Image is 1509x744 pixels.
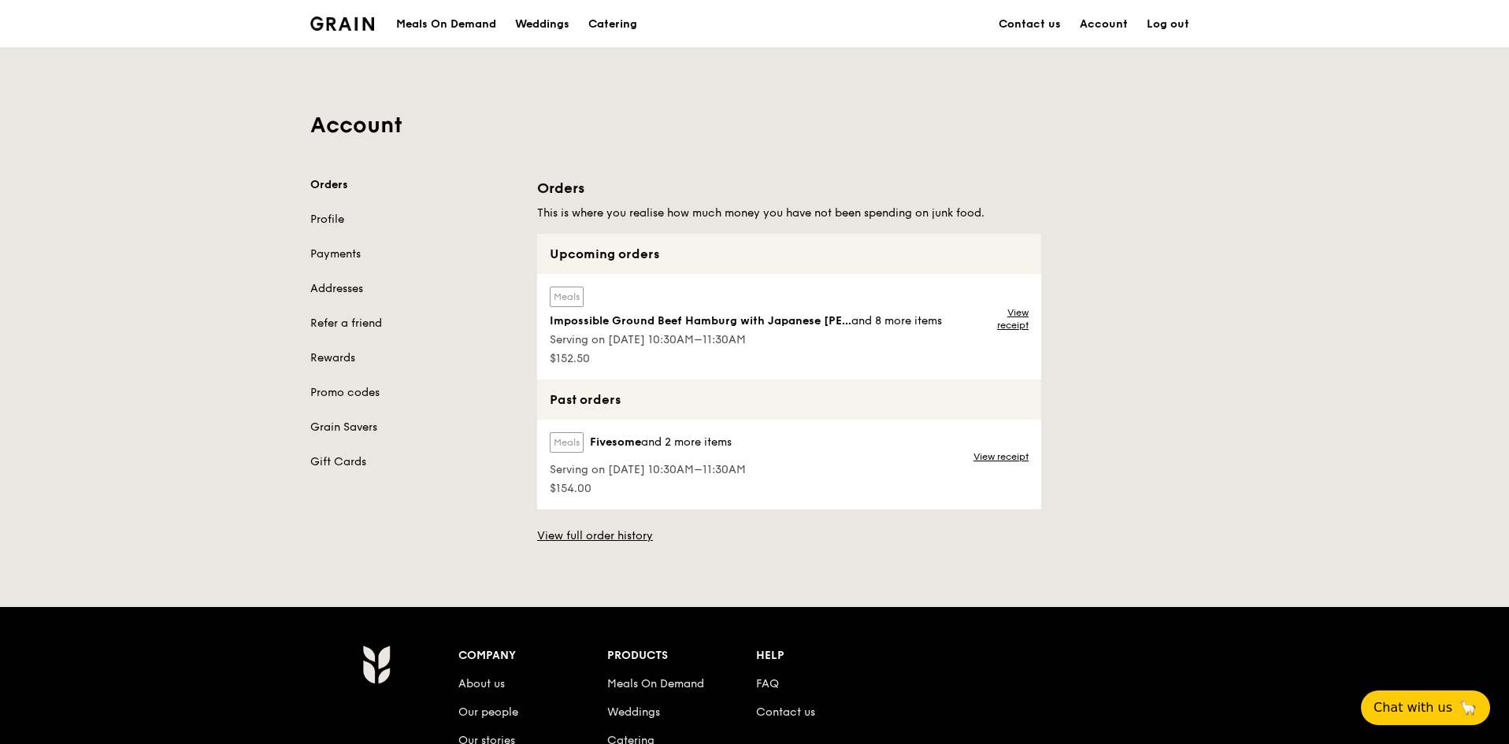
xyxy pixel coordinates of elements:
div: Catering [588,1,637,48]
label: Meals [550,432,584,453]
span: Impossible Ground Beef Hamburg with Japanese [PERSON_NAME] [550,313,851,329]
a: FAQ [756,677,779,690]
a: Payments [310,246,518,262]
a: Addresses [310,281,518,297]
div: Help [756,645,905,667]
span: Chat with us [1374,698,1452,717]
a: View receipt [977,306,1029,331]
a: Catering [579,1,647,48]
img: Grain [310,17,374,31]
span: and 2 more items [641,435,732,449]
span: Serving on [DATE] 10:30AM–11:30AM [550,462,746,478]
a: Meals On Demand [607,677,704,690]
a: Account [1070,1,1137,48]
img: Grain [362,645,390,684]
div: Upcoming orders [537,234,1041,274]
h1: Account [310,111,1199,139]
span: 🦙 [1459,698,1477,717]
div: Weddings [515,1,569,48]
div: Meals On Demand [396,1,496,48]
a: Orders [310,177,518,193]
a: Profile [310,212,518,228]
label: Meals [550,287,584,307]
a: View full order history [537,528,653,544]
span: and 8 more items [851,314,942,328]
a: Weddings [506,1,579,48]
span: $152.50 [550,351,958,367]
a: Grain Savers [310,420,518,435]
span: Fivesome [590,435,641,450]
a: Our people [458,705,518,719]
span: $154.00 [550,481,746,497]
a: View receipt [973,450,1029,463]
a: Gift Cards [310,454,518,470]
div: Past orders [537,379,1041,420]
a: About us [458,677,505,690]
h1: Orders [537,177,1041,199]
span: Serving on [DATE] 10:30AM–11:30AM [550,332,958,348]
h5: This is where you realise how much money you have not been spending on junk food. [537,205,1041,221]
a: Contact us [989,1,1070,48]
a: Weddings [607,705,660,719]
div: Company [458,645,607,667]
a: Contact us [756,705,815,719]
a: Rewards [310,350,518,366]
div: Products [607,645,756,667]
a: Refer a friend [310,316,518,331]
a: Promo codes [310,385,518,401]
a: Log out [1137,1,1199,48]
button: Chat with us🦙 [1361,690,1490,725]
